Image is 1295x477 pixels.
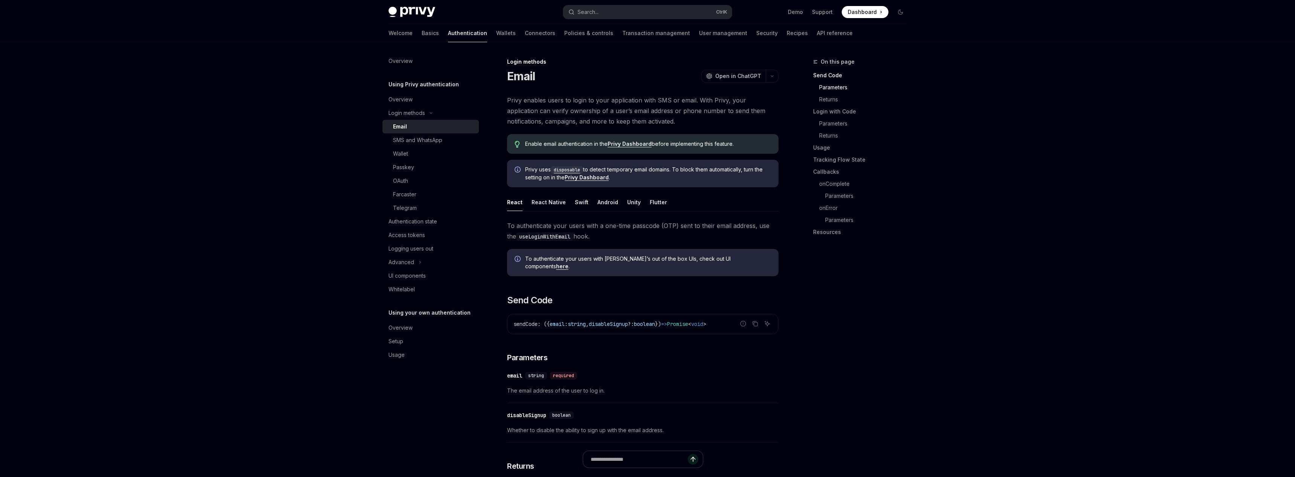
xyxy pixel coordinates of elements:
[388,24,413,42] a: Welcome
[422,24,439,42] a: Basics
[703,321,706,327] span: >
[821,57,855,66] span: On this page
[701,70,766,83] button: Open in ChatGPT
[382,161,479,174] a: Passkey
[813,105,913,118] a: Login with Code
[589,321,628,327] span: disableSignup
[388,57,413,66] div: Overview
[538,321,550,327] span: : ({
[388,323,413,332] div: Overview
[699,24,747,42] a: User management
[813,166,913,178] a: Callbacks
[507,386,779,395] span: The email address of the user to log in.
[813,178,913,190] a: onComplete
[393,203,417,213] div: Telegram
[388,285,415,294] div: Whitelabel
[565,321,568,327] span: :
[813,202,913,214] a: onError
[813,118,913,130] a: Parameters
[393,149,408,158] div: Wallet
[382,147,479,161] a: Wallet
[552,412,571,418] span: boolean
[813,190,913,202] a: Parameters
[388,308,471,317] h5: Using your own authentication
[507,372,522,379] div: email
[382,321,479,335] a: Overview
[812,8,833,16] a: Support
[688,454,698,465] button: Send message
[507,426,779,435] span: Whether to disable the ability to sign up with the email address.
[382,133,479,147] a: SMS and WhatsApp
[813,93,913,105] a: Returns
[688,321,691,327] span: <
[382,283,479,296] a: Whitelabel
[382,201,479,215] a: Telegram
[813,130,913,142] a: Returns
[667,321,688,327] span: Promise
[388,109,425,118] div: Login methods
[448,24,487,42] a: Authentication
[575,193,588,211] button: Swift
[528,373,544,379] span: string
[813,154,913,166] a: Tracking Flow State
[788,8,803,16] a: Demo
[388,80,459,89] h5: Using Privy authentication
[388,217,437,226] div: Authentication state
[382,54,479,68] a: Overview
[515,141,520,148] svg: Tip
[842,6,888,18] a: Dashboard
[388,337,403,346] div: Setup
[634,321,655,327] span: boolean
[507,220,779,242] span: To authenticate your users with a one-time passcode (OTP) sent to their email address, use the hook.
[382,269,479,283] a: UI components
[515,167,522,174] svg: Info
[597,193,618,211] button: Android
[507,352,547,363] span: Parameters
[388,244,433,253] div: Logging users out
[388,7,435,17] img: dark logo
[894,6,906,18] button: Toggle dark mode
[393,163,414,172] div: Passkey
[813,69,913,81] a: Send Code
[507,294,553,306] span: Send Code
[756,24,778,42] a: Security
[551,166,583,173] a: disposable
[655,321,661,327] span: })
[564,24,613,42] a: Policies & controls
[382,215,479,228] a: Authentication state
[382,255,479,269] button: Advanced
[382,174,479,188] a: OAuth
[628,321,634,327] span: ?:
[388,95,413,104] div: Overview
[813,81,913,93] a: Parameters
[388,271,426,280] div: UI components
[382,93,479,106] a: Overview
[532,193,566,211] button: React Native
[393,122,407,131] div: Email
[622,24,690,42] a: Transaction management
[762,319,772,329] button: Ask AI
[382,106,479,120] button: Login methods
[691,321,703,327] span: void
[750,319,760,329] button: Copy the contents from the code block
[715,72,761,80] span: Open in ChatGPT
[507,69,535,83] h1: Email
[817,24,853,42] a: API reference
[507,193,523,211] button: React
[516,232,573,241] code: useLoginWithEmail
[388,231,425,240] div: Access tokens
[565,174,609,181] a: Privy Dashboard
[787,24,808,42] a: Recipes
[813,214,913,226] a: Parameters
[551,166,583,174] code: disposable
[556,263,568,270] a: here
[507,95,779,127] span: Privy enables users to login to your application with SMS or email. With Privy, your application ...
[568,321,586,327] span: string
[525,255,771,270] span: To authenticate your users with [PERSON_NAME]’s out of the box UIs, check out UI components .
[388,258,414,267] div: Advanced
[382,242,479,255] a: Logging users out
[586,321,589,327] span: ,
[550,321,565,327] span: email
[813,226,913,238] a: Resources
[507,411,546,419] div: disableSignup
